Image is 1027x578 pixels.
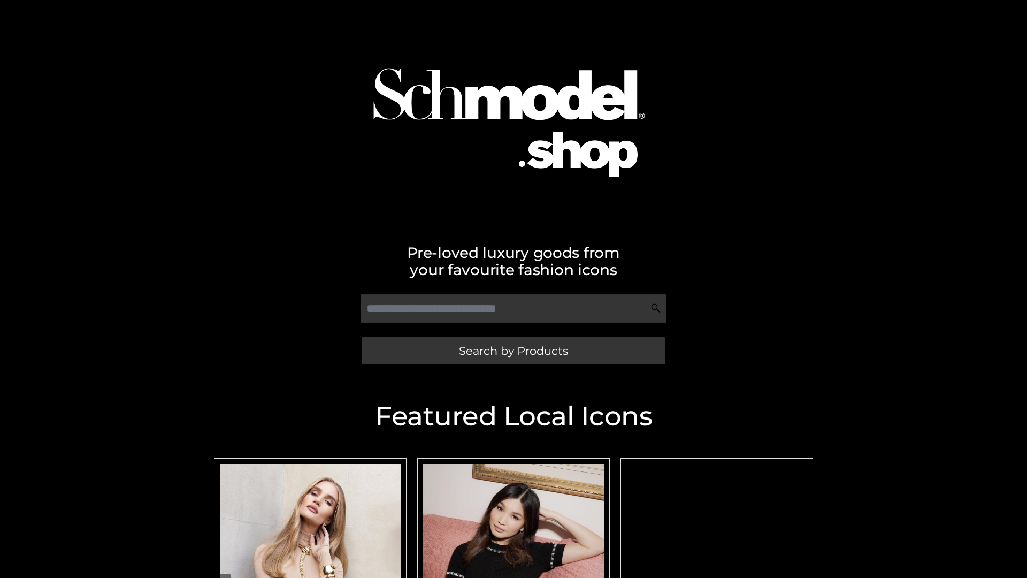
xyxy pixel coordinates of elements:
[362,337,665,364] a: Search by Products
[650,303,661,314] img: Search Icon
[209,403,818,430] h2: Featured Local Icons​
[209,244,818,278] h2: Pre-loved luxury goods from your favourite fashion icons
[459,345,568,356] span: Search by Products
